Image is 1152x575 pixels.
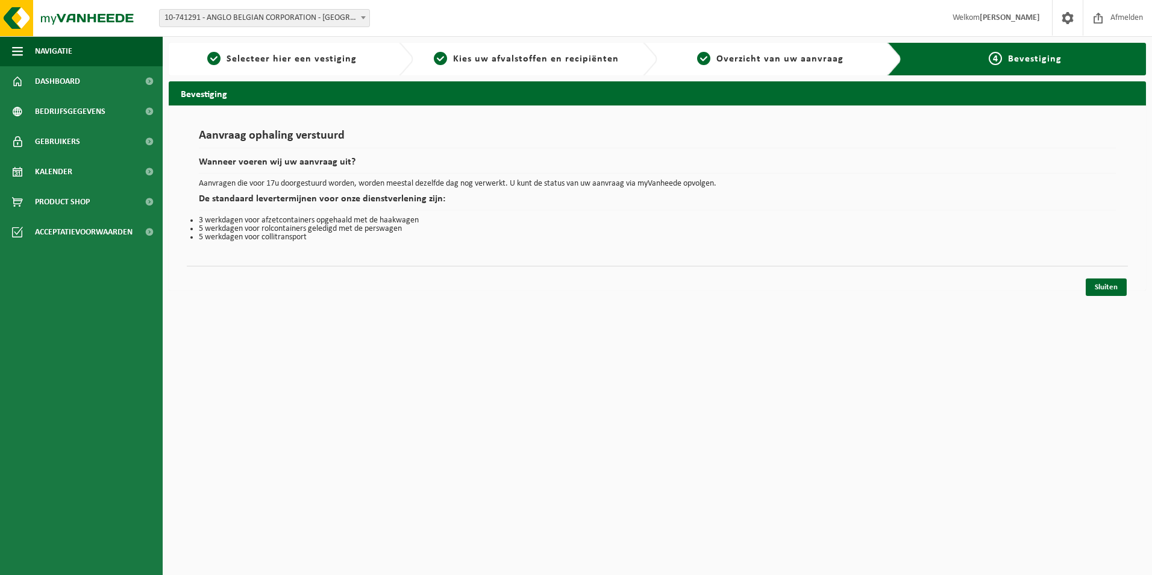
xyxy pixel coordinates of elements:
[35,157,72,187] span: Kalender
[199,130,1116,148] h1: Aanvraag ophaling verstuurd
[199,233,1116,242] li: 5 werkdagen voor collitransport
[175,52,389,66] a: 1Selecteer hier een vestiging
[989,52,1002,65] span: 4
[159,9,370,27] span: 10-741291 - ANGLO BELGIAN CORPORATION - GENT
[199,180,1116,188] p: Aanvragen die voor 17u doorgestuurd worden, worden meestal dezelfde dag nog verwerkt. U kunt de s...
[227,54,357,64] span: Selecteer hier een vestiging
[199,216,1116,225] li: 3 werkdagen voor afzetcontainers opgehaald met de haakwagen
[199,225,1116,233] li: 5 werkdagen voor rolcontainers geledigd met de perswagen
[199,157,1116,174] h2: Wanneer voeren wij uw aanvraag uit?
[1008,54,1062,64] span: Bevestiging
[697,52,710,65] span: 3
[434,52,447,65] span: 2
[419,52,634,66] a: 2Kies uw afvalstoffen en recipiënten
[716,54,844,64] span: Overzicht van uw aanvraag
[35,187,90,217] span: Product Shop
[453,54,619,64] span: Kies uw afvalstoffen en recipiënten
[169,81,1146,105] h2: Bevestiging
[35,217,133,247] span: Acceptatievoorwaarden
[160,10,369,27] span: 10-741291 - ANGLO BELGIAN CORPORATION - GENT
[35,66,80,96] span: Dashboard
[35,36,72,66] span: Navigatie
[35,96,105,127] span: Bedrijfsgegevens
[35,127,80,157] span: Gebruikers
[980,13,1040,22] strong: [PERSON_NAME]
[1086,278,1127,296] a: Sluiten
[199,194,1116,210] h2: De standaard levertermijnen voor onze dienstverlening zijn:
[207,52,221,65] span: 1
[663,52,878,66] a: 3Overzicht van uw aanvraag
